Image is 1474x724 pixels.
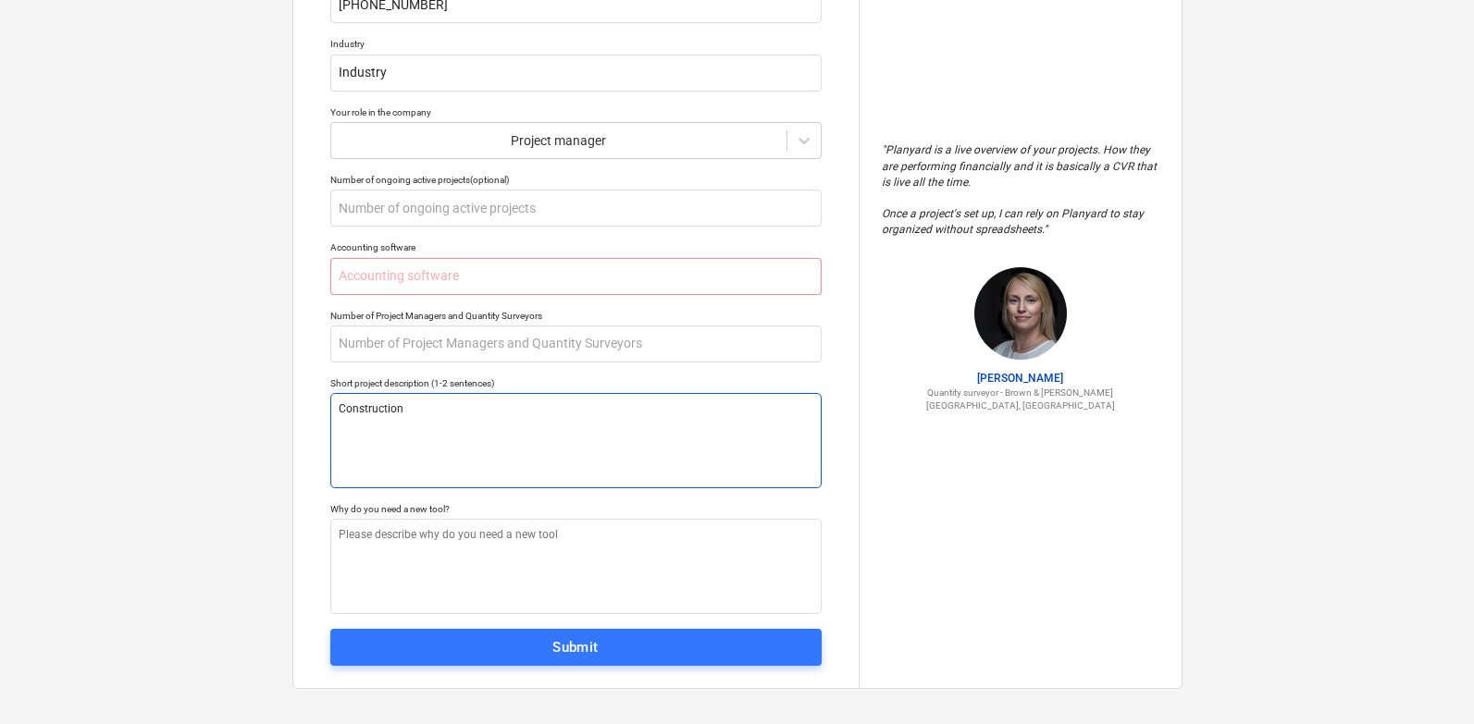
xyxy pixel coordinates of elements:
[882,142,1159,238] p: " Planyard is a live overview of your projects. How they are performing financially and it is bas...
[330,241,822,253] div: Accounting software
[330,190,822,227] input: Number of ongoing active projects
[330,377,822,389] div: Short project description (1-2 sentences)
[882,371,1159,387] p: [PERSON_NAME]
[330,258,822,295] input: Accounting software
[330,325,822,362] input: Number of Project Managers and Quantity Surveyors
[330,38,822,50] div: Industry
[882,387,1159,399] p: Quantity surveyor - Brown & [PERSON_NAME]
[974,267,1067,360] img: Claire Hill
[330,393,822,488] textarea: Construction
[330,310,822,322] div: Number of Project Managers and Quantity Surveyors
[330,503,822,515] div: Why do you need a new tool?
[330,55,822,92] input: Industry
[330,106,822,118] div: Your role in the company
[330,174,822,186] div: Number of ongoing active projects (optional)
[330,629,822,666] button: Submit
[882,399,1159,411] p: [GEOGRAPHIC_DATA], [GEOGRAPHIC_DATA]
[552,635,599,659] div: Submit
